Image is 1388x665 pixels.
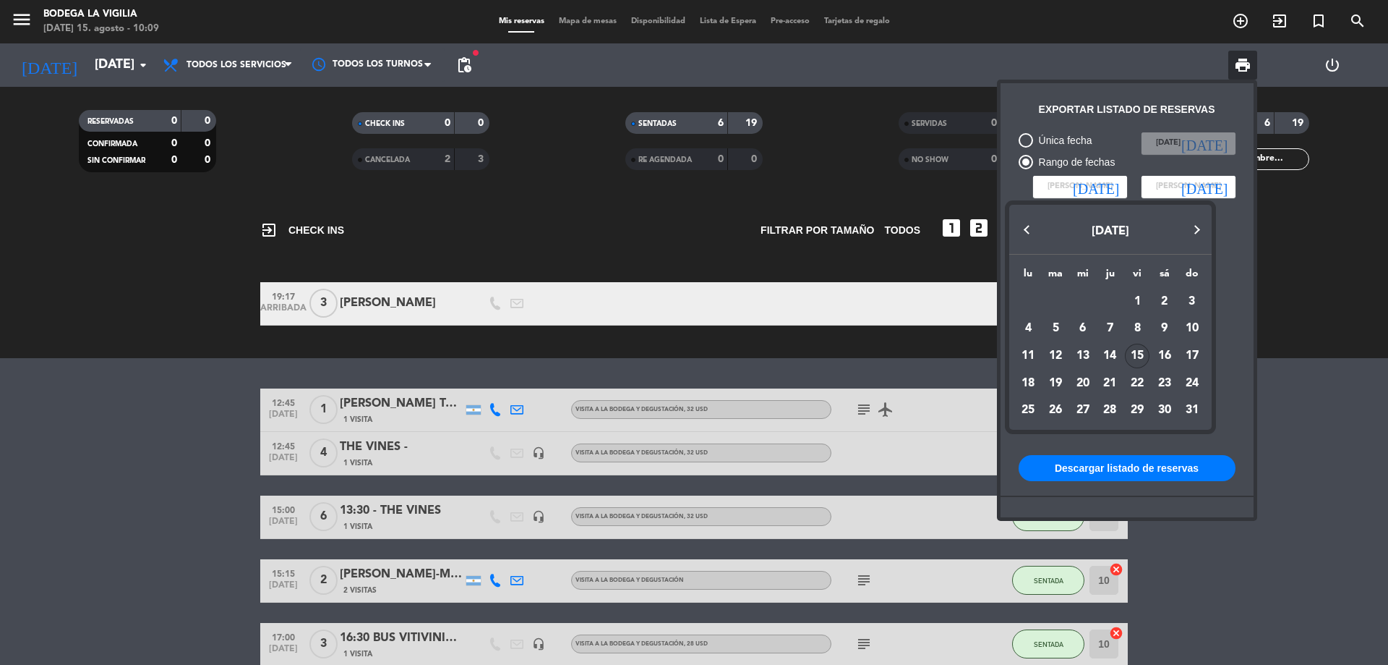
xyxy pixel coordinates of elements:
div: 12 [1043,344,1068,368]
div: 4 [1016,316,1040,341]
td: 14 de agosto de 2025 [1097,342,1124,370]
td: 13 de agosto de 2025 [1069,342,1097,370]
td: 7 de agosto de 2025 [1097,315,1124,343]
th: sábado [1151,266,1178,288]
div: 30 [1152,399,1177,423]
div: 18 [1016,371,1040,396]
div: 15 [1125,344,1149,368]
div: 17 [1180,344,1204,368]
div: 10 [1180,316,1204,341]
div: 22 [1125,371,1149,396]
div: 24 [1180,371,1204,396]
div: 14 [1098,344,1123,368]
button: Previous month [1012,216,1041,245]
div: 28 [1098,399,1123,423]
td: 24 de agosto de 2025 [1178,370,1206,397]
td: 6 de agosto de 2025 [1069,315,1097,343]
div: 1 [1125,289,1149,314]
div: 3 [1180,289,1204,314]
div: 6 [1071,316,1095,341]
td: 12 de agosto de 2025 [1042,342,1069,370]
td: AGO. [1015,288,1124,315]
td: 20 de agosto de 2025 [1069,370,1097,397]
div: 25 [1016,399,1040,423]
div: 29 [1125,399,1149,423]
div: 11 [1016,344,1040,368]
td: 19 de agosto de 2025 [1042,370,1069,397]
div: 9 [1152,316,1177,341]
td: 23 de agosto de 2025 [1151,370,1178,397]
div: 7 [1098,316,1123,341]
th: domingo [1178,266,1206,288]
th: jueves [1097,266,1124,288]
td: 2 de agosto de 2025 [1151,288,1178,315]
td: 16 de agosto de 2025 [1151,342,1178,370]
td: 26 de agosto de 2025 [1042,397,1069,425]
td: 18 de agosto de 2025 [1015,370,1042,397]
th: viernes [1123,266,1151,288]
td: 22 de agosto de 2025 [1123,370,1151,397]
div: 23 [1152,371,1177,396]
th: martes [1042,266,1069,288]
td: 4 de agosto de 2025 [1015,315,1042,343]
button: Next month [1183,216,1212,245]
div: 2 [1152,289,1177,314]
div: 21 [1098,371,1123,396]
th: miércoles [1069,266,1097,288]
span: [DATE] [1092,226,1129,237]
td: 11 de agosto de 2025 [1015,342,1042,370]
td: 9 de agosto de 2025 [1151,315,1178,343]
td: 5 de agosto de 2025 [1042,315,1069,343]
td: 29 de agosto de 2025 [1123,397,1151,425]
div: 13 [1071,344,1095,368]
div: 19 [1043,371,1068,396]
td: 1 de agosto de 2025 [1123,288,1151,315]
td: 15 de agosto de 2025 [1123,342,1151,370]
td: 25 de agosto de 2025 [1015,397,1042,425]
td: 17 de agosto de 2025 [1178,342,1206,370]
td: 21 de agosto de 2025 [1097,370,1124,397]
div: 16 [1152,344,1177,368]
div: 31 [1180,399,1204,423]
button: Choose month and year [1012,219,1208,245]
td: 27 de agosto de 2025 [1069,397,1097,425]
div: 27 [1071,399,1095,423]
div: 5 [1043,316,1068,341]
div: 26 [1043,399,1068,423]
td: 8 de agosto de 2025 [1123,315,1151,343]
th: lunes [1015,266,1042,288]
div: 20 [1071,371,1095,396]
td: 3 de agosto de 2025 [1178,288,1206,315]
div: 8 [1125,316,1149,341]
td: 10 de agosto de 2025 [1178,315,1206,343]
td: 30 de agosto de 2025 [1151,397,1178,425]
td: 31 de agosto de 2025 [1178,397,1206,425]
td: 28 de agosto de 2025 [1097,397,1124,425]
